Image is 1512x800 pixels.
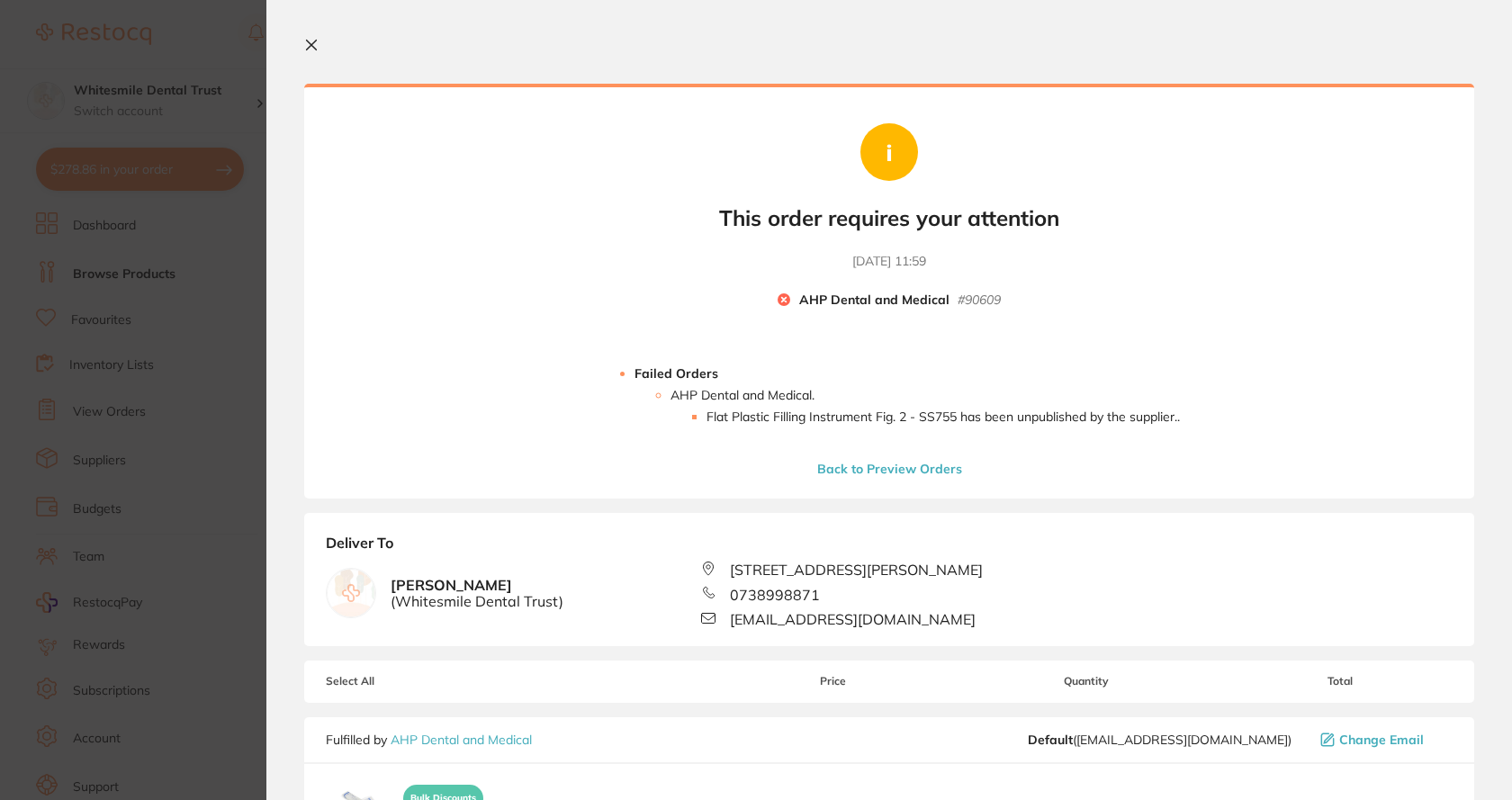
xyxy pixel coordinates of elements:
small: # 90609 [958,292,1001,309]
button: Back to Preview Orders [812,461,967,477]
span: [EMAIL_ADDRESS][DOMAIN_NAME] [730,611,976,627]
b: Deliver To [326,535,1453,562]
b: [PERSON_NAME] [391,577,563,610]
strong: Failed Orders [634,365,718,382]
b: This order requires your attention [719,205,1059,231]
span: Quantity [946,675,1228,688]
img: empty.jpg [327,569,375,617]
span: orders@ahpdentalmedical.com.au [1028,733,1291,747]
span: 0738998871 [730,587,820,603]
span: Total [1228,675,1453,688]
p: Fulfilled by [326,733,532,747]
button: Change Email [1315,732,1453,748]
span: Select All [326,675,506,688]
time: [DATE] 11:59 [852,253,926,271]
span: [STREET_ADDRESS][PERSON_NAME] [730,562,983,578]
li: AHP Dental and Medical . [670,388,1180,424]
b: AHP Dental and Medical [799,292,949,309]
span: Price [720,675,945,688]
li: Flat Plastic Filling Instrument Fig. 2 - SS755 has been unpublished by the supplier. . [706,409,1180,424]
span: Change Email [1339,733,1424,747]
span: ( Whitesmile Dental Trust ) [391,593,563,609]
b: Default [1028,732,1073,748]
a: AHP Dental and Medical [391,732,532,748]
